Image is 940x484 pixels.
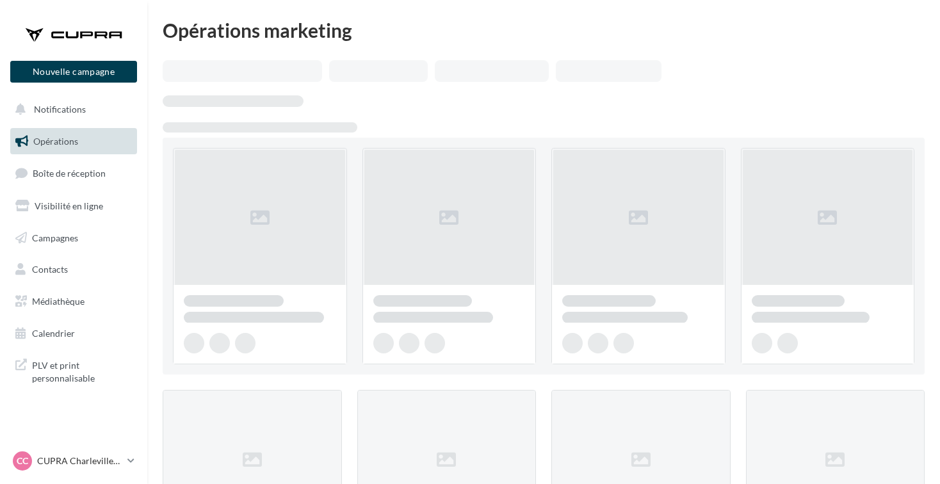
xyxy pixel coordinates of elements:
a: Contacts [8,256,140,283]
a: Opérations [8,128,140,155]
span: Calendrier [32,328,75,339]
span: Boîte de réception [33,168,106,179]
a: Boîte de réception [8,159,140,187]
a: Médiathèque [8,288,140,315]
span: Campagnes [32,232,78,243]
span: Visibilité en ligne [35,200,103,211]
p: CUPRA Charleville-[GEOGRAPHIC_DATA] [37,455,122,467]
span: PLV et print personnalisable [32,357,132,384]
button: Notifications [8,96,134,123]
a: CC CUPRA Charleville-[GEOGRAPHIC_DATA] [10,449,137,473]
span: Opérations [33,136,78,147]
span: Contacts [32,264,68,275]
a: Calendrier [8,320,140,347]
a: Visibilité en ligne [8,193,140,220]
span: Médiathèque [32,296,85,307]
div: Opérations marketing [163,20,925,40]
button: Nouvelle campagne [10,61,137,83]
span: Notifications [34,104,86,115]
a: PLV et print personnalisable [8,351,140,389]
a: Campagnes [8,225,140,252]
span: CC [17,455,28,467]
